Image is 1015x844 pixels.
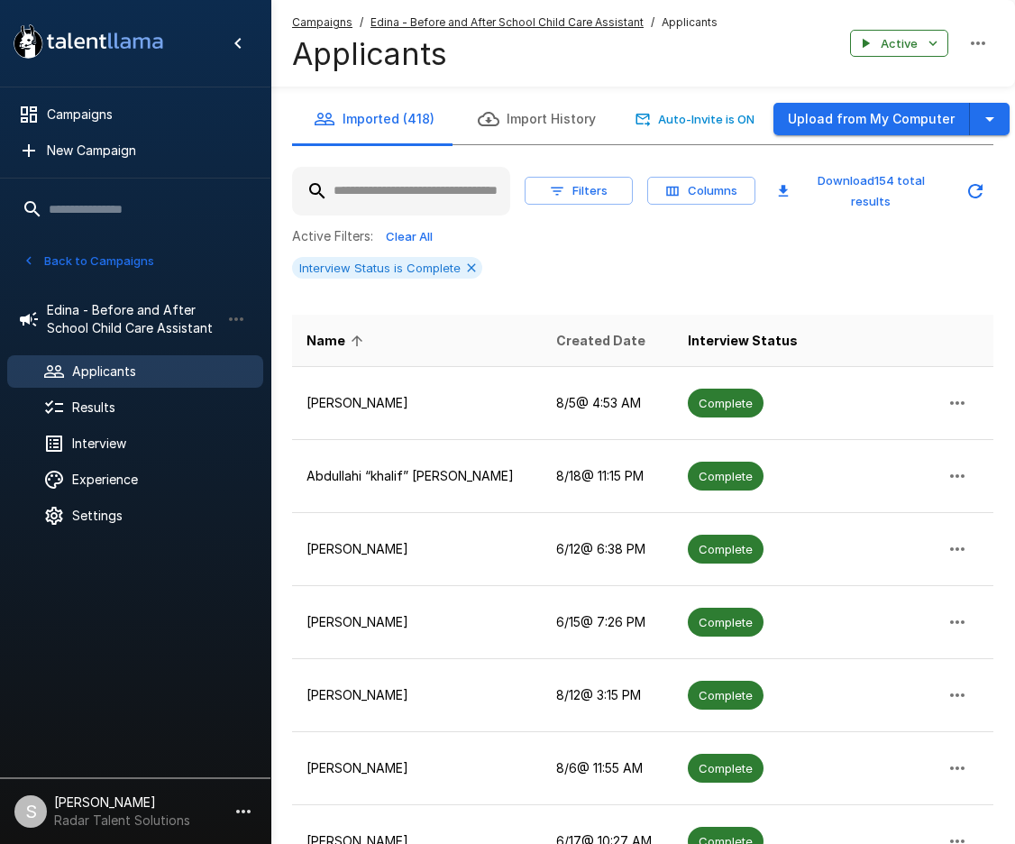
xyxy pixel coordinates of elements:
[292,227,373,245] p: Active Filters:
[688,687,764,704] span: Complete
[360,14,363,32] span: /
[456,94,617,144] button: Import History
[306,467,527,485] p: Abdullahi “khalif” [PERSON_NAME]
[292,261,468,275] span: Interview Status is Complete
[292,15,352,29] u: Campaigns
[292,94,456,144] button: Imported (418)
[542,586,673,659] td: 6/15 @ 7:26 PM
[542,513,673,586] td: 6/12 @ 6:38 PM
[647,177,755,205] button: Columns
[688,614,764,631] span: Complete
[770,167,950,216] button: Download154 total results
[306,613,527,631] p: [PERSON_NAME]
[688,395,764,412] span: Complete
[688,541,764,558] span: Complete
[556,330,645,352] span: Created Date
[632,105,759,133] button: Auto-Invite is ON
[306,540,527,558] p: [PERSON_NAME]
[957,173,993,209] button: Updated Today - 9:08 AM
[542,367,673,440] td: 8/5 @ 4:53 AM
[292,257,482,279] div: Interview Status is Complete
[651,14,654,32] span: /
[306,759,527,777] p: [PERSON_NAME]
[688,760,764,777] span: Complete
[662,14,718,32] span: Applicants
[525,177,633,205] button: Filters
[306,686,527,704] p: [PERSON_NAME]
[773,103,970,136] button: Upload from My Computer
[380,223,438,251] button: Clear All
[850,30,948,58] button: Active
[542,440,673,513] td: 8/18 @ 11:15 PM
[688,330,798,352] span: Interview Status
[292,35,718,73] h4: Applicants
[542,732,673,805] td: 8/6 @ 11:55 AM
[688,468,764,485] span: Complete
[370,15,644,29] u: Edina - Before and After School Child Care Assistant
[542,659,673,732] td: 8/12 @ 3:15 PM
[306,394,527,412] p: [PERSON_NAME]
[306,330,369,352] span: Name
